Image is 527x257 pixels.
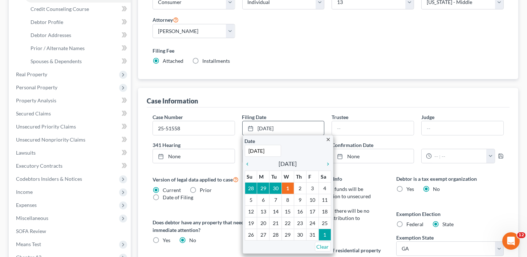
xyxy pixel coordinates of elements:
span: 12 [517,232,526,238]
a: None [153,149,235,163]
td: 21 [269,217,282,229]
td: 12 [245,206,257,217]
span: Means Test [16,241,41,247]
a: Debtor Profile [25,16,131,29]
span: SOFA Review [16,228,46,234]
a: Property Analysis [10,94,131,107]
th: M [257,171,269,183]
a: Lawsuits [10,146,131,159]
i: chevron_right [322,161,331,167]
label: Case Number [153,113,183,121]
td: 23 [294,217,306,229]
td: 11 [319,194,331,206]
td: 9 [294,194,306,206]
label: Trustee [332,113,348,121]
td: 4 [319,183,331,194]
span: Spouses & Dependents [31,58,82,64]
span: Unsecured Nonpriority Claims [16,136,85,143]
td: 30 [269,183,282,194]
span: Secured Claims [16,110,51,117]
input: -- : -- [432,149,486,163]
td: 14 [269,206,282,217]
label: Debtor is a tax exempt organization [396,175,504,183]
span: Yes [406,186,414,192]
span: Codebtors Insiders & Notices [16,176,82,182]
span: [DATE] [279,159,297,168]
td: 6 [257,194,269,206]
span: Debtor Addresses [31,32,71,38]
th: Tu [269,171,282,183]
span: Debtor Profile [31,19,63,25]
a: None [332,149,414,163]
td: 2 [294,183,306,194]
td: 1 [282,183,294,194]
span: Lawsuits [16,150,36,156]
label: Filing Date [242,113,267,121]
th: Sa [319,171,331,183]
a: Debtor Addresses [25,29,131,42]
th: Th [294,171,306,183]
input: -- [422,121,503,135]
td: 31 [306,229,319,241]
td: 28 [269,229,282,241]
td: 18 [319,206,331,217]
a: chevron_left [245,159,254,168]
a: Spouses & Dependents [25,55,131,68]
td: 26 [245,229,257,241]
span: Prior / Alternate Names [31,45,85,51]
a: close [326,135,331,143]
span: No [189,237,196,243]
a: Unsecured Priority Claims [10,120,131,133]
input: 1/1/2013 [245,145,281,157]
iframe: Intercom live chat [502,232,520,250]
label: Date [245,137,255,145]
label: Exemption State [396,234,434,241]
td: 28 [245,183,257,194]
td: 19 [245,217,257,229]
a: Unsecured Nonpriority Claims [10,133,131,146]
td: 20 [257,217,269,229]
td: 22 [282,217,294,229]
td: 27 [257,229,269,241]
span: Federal [406,221,423,227]
td: 17 [306,206,319,217]
td: 29 [257,183,269,194]
span: Installments [202,58,230,64]
span: Date of Filing [163,194,193,200]
label: Attorney [153,15,179,24]
td: 24 [306,217,319,229]
span: Executory Contracts [16,163,62,169]
a: Prior / Alternate Names [25,42,131,55]
span: Credit Counseling Course [31,6,89,12]
label: Filing Fee [153,47,504,54]
a: Secured Claims [10,107,131,120]
span: Prior [200,187,212,193]
span: Property Analysis [16,97,56,103]
td: 25 [319,217,331,229]
td: 13 [257,206,269,217]
span: Real Property [16,71,47,77]
i: close [326,137,331,142]
label: Does debtor have any property that needs immediate attention? [153,219,260,234]
td: 7 [269,194,282,206]
label: Judge [421,113,434,121]
a: Executory Contracts [10,159,131,172]
span: Attached [163,58,183,64]
a: SOFA Review [10,225,131,238]
a: Credit Counseling Course [25,3,131,16]
td: 8 [282,194,294,206]
a: [DATE] [243,121,324,135]
label: 341 Hearing [149,141,328,149]
span: State [442,221,454,227]
span: Yes [163,237,170,243]
input: Enter case number... [153,121,235,135]
th: Su [245,171,257,183]
th: F [306,171,319,183]
span: Income [16,189,33,195]
input: -- [332,121,414,135]
span: Expenses [16,202,37,208]
label: Exemption Election [396,210,504,218]
th: W [282,171,294,183]
td: 3 [306,183,319,194]
span: Miscellaneous [16,215,48,221]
